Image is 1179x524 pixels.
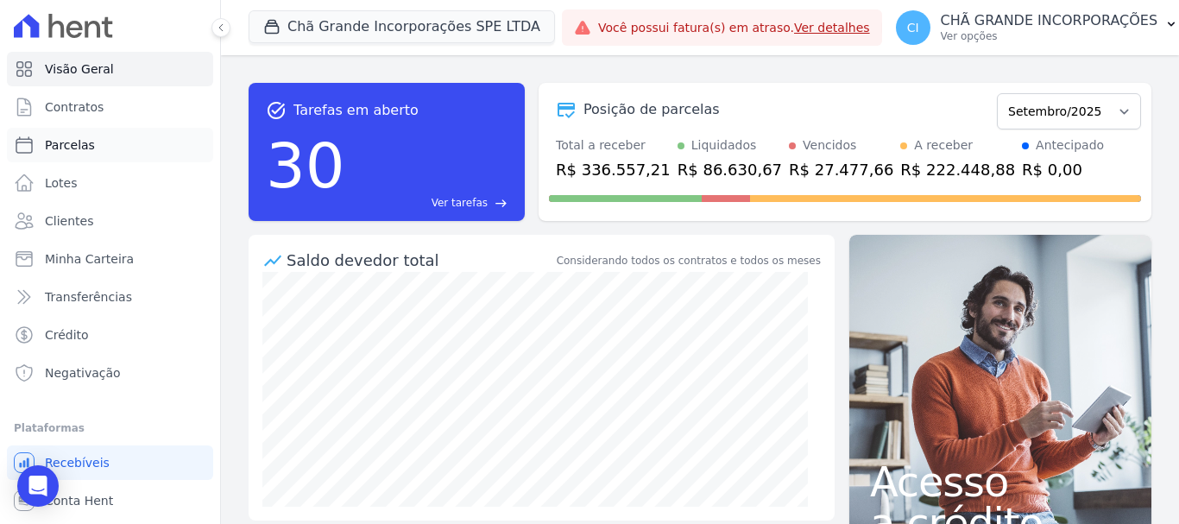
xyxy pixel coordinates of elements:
[7,204,213,238] a: Clientes
[691,136,757,155] div: Liquidados
[7,318,213,352] a: Crédito
[45,326,89,344] span: Crédito
[45,60,114,78] span: Visão Geral
[287,249,553,272] div: Saldo devedor total
[432,195,488,211] span: Ver tarefas
[45,212,93,230] span: Clientes
[352,195,508,211] a: Ver tarefas east
[495,197,508,210] span: east
[583,99,720,120] div: Posição de parcelas
[678,158,782,181] div: R$ 86.630,67
[45,492,113,509] span: Conta Hent
[7,280,213,314] a: Transferências
[7,483,213,518] a: Conta Hent
[803,136,856,155] div: Vencidos
[907,22,919,34] span: CI
[870,461,1131,502] span: Acesso
[249,10,555,43] button: Chã Grande Incorporações SPE LTDA
[598,19,870,37] span: Você possui fatura(s) em atraso.
[7,90,213,124] a: Contratos
[789,158,893,181] div: R$ 27.477,66
[914,136,973,155] div: A receber
[7,445,213,480] a: Recebíveis
[45,174,78,192] span: Lotes
[7,52,213,86] a: Visão Geral
[557,253,821,268] div: Considerando todos os contratos e todos os meses
[45,364,121,382] span: Negativação
[7,242,213,276] a: Minha Carteira
[900,158,1015,181] div: R$ 222.448,88
[1022,158,1104,181] div: R$ 0,00
[14,418,206,439] div: Plataformas
[1036,136,1104,155] div: Antecipado
[7,128,213,162] a: Parcelas
[45,98,104,116] span: Contratos
[7,166,213,200] a: Lotes
[45,250,134,268] span: Minha Carteira
[7,356,213,390] a: Negativação
[941,29,1158,43] p: Ver opções
[941,12,1158,29] p: CHÃ GRANDE INCORPORAÇÕES
[45,288,132,306] span: Transferências
[266,100,287,121] span: task_alt
[266,121,345,211] div: 30
[293,100,419,121] span: Tarefas em aberto
[45,136,95,154] span: Parcelas
[556,136,671,155] div: Total a receber
[45,454,110,471] span: Recebíveis
[17,465,59,507] div: Open Intercom Messenger
[556,158,671,181] div: R$ 336.557,21
[794,21,870,35] a: Ver detalhes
